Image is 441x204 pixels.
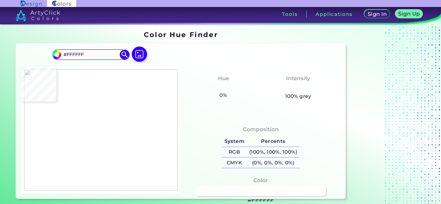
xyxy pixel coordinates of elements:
h5: System [222,136,247,147]
h5: 100% grey [285,92,311,100]
h5: CMYK [222,157,247,168]
input: type color.. [61,50,120,59]
h5: Percents [247,136,300,147]
h1: Color Hue Finder [144,30,218,39]
img: icon picture [132,47,147,62]
a: Sign In [364,10,390,18]
h5: Sign In [368,11,387,16]
h5: (100%, 100%, 100%) [247,147,300,157]
h5: Sign Up [398,11,420,16]
h5: (0%, 0%, 0%, 0%) [247,157,300,168]
h3: None [288,84,309,91]
h5: RGB [222,147,247,157]
h4: Color [253,176,268,185]
h4: Intensity [286,74,310,83]
img: icon search [120,50,129,59]
img: 2f10968e-9ab7-49f0-a7af-5004153183a6 [24,69,178,191]
h3: Tools [282,12,297,16]
h4: Composition [243,125,279,134]
h3: Applications [316,12,353,16]
h3: None [213,84,234,91]
h5: 0% [217,91,230,99]
img: ArtyClick Design logo [21,1,42,7]
img: logo_artyclick_colors_white.svg [16,10,60,21]
h4: Hue [218,74,229,83]
a: Sign Up [395,10,423,18]
iframe: Advertisement [348,29,428,201]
